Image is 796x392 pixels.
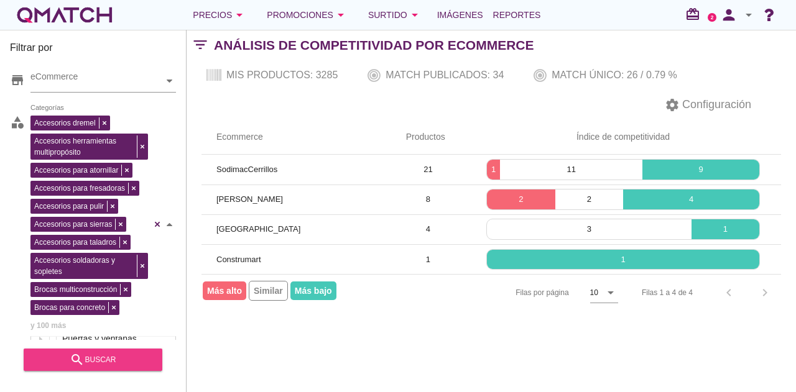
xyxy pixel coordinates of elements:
i: arrow_drop_down [232,7,247,22]
p: 9 [642,163,759,176]
div: Filas 1 a 4 de 4 [642,287,693,298]
h2: Análisis de competitividad por Ecommerce [214,35,534,55]
span: Accesorios para fresadoras [31,183,128,194]
span: Imágenes [437,7,483,22]
p: 11 [500,163,642,176]
span: Accesorios dremel [31,117,99,129]
th: Ecommerce: Not sorted. [201,120,391,155]
span: Más alto [203,281,246,300]
span: Brocas multiconstrucción [31,284,120,295]
td: 1 [391,244,465,274]
span: Más bajo [290,281,336,300]
button: Precios [183,2,257,27]
span: Configuración [680,96,751,113]
span: Accesorios para atornillar [31,165,121,176]
i: arrow_drop_down [603,285,618,300]
p: 4 [623,193,759,206]
span: [PERSON_NAME] [216,194,283,204]
a: Imágenes [432,2,488,27]
span: Construmart [216,255,261,264]
p: 1 [487,253,759,266]
i: person [716,6,741,24]
p: 1 [487,163,500,176]
p: 2 [487,193,555,206]
td: 4 [391,214,465,244]
p: 2 [555,193,623,206]
i: arrow_drop_down [741,7,756,22]
th: Productos: Not sorted. [391,120,465,155]
h3: Filtrar por [10,40,176,60]
a: Reportes [488,2,546,27]
span: Reportes [493,7,541,22]
td: 8 [391,185,465,214]
i: search [70,352,85,367]
span: SodimacCerrillos [216,165,277,174]
div: Precios [193,7,247,22]
span: Accesorios herramientas multipropósito [31,135,137,158]
i: category [10,115,25,130]
button: buscar [24,349,162,371]
span: Accesorios para taladros [31,237,119,248]
button: Configuración [655,94,761,116]
i: redeem [685,7,705,22]
div: Clear all [151,112,164,336]
div: Surtido [368,7,422,22]
div: Filas por página [391,275,618,311]
p: 3 [487,223,691,235]
div: 10 [590,287,598,298]
span: y 100 más [30,319,66,332]
span: Similar [249,281,288,301]
button: Surtido [358,2,432,27]
span: Accesorios para sierras [31,219,115,230]
span: [GEOGRAPHIC_DATA] [216,224,300,234]
i: store [10,73,25,88]
a: 2 [708,13,716,22]
label: Puertas y ventanas [59,331,172,347]
i: arrow_drop_down [407,7,422,22]
th: Índice de competitividad: Not sorted. [465,120,781,155]
span: Accesorios soldadoras y sopletes [31,255,137,277]
div: Promociones [267,7,348,22]
text: 2 [711,14,714,20]
td: 21 [391,155,465,185]
a: white-qmatch-logo [15,2,114,27]
i: settings [665,98,680,112]
i: arrow_drop_down [333,7,348,22]
p: 1 [692,223,759,235]
span: Brocas para concreto [31,302,108,313]
div: buscar [34,352,152,367]
span: Accesorios para pulir [31,201,107,212]
button: Promociones [257,2,358,27]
